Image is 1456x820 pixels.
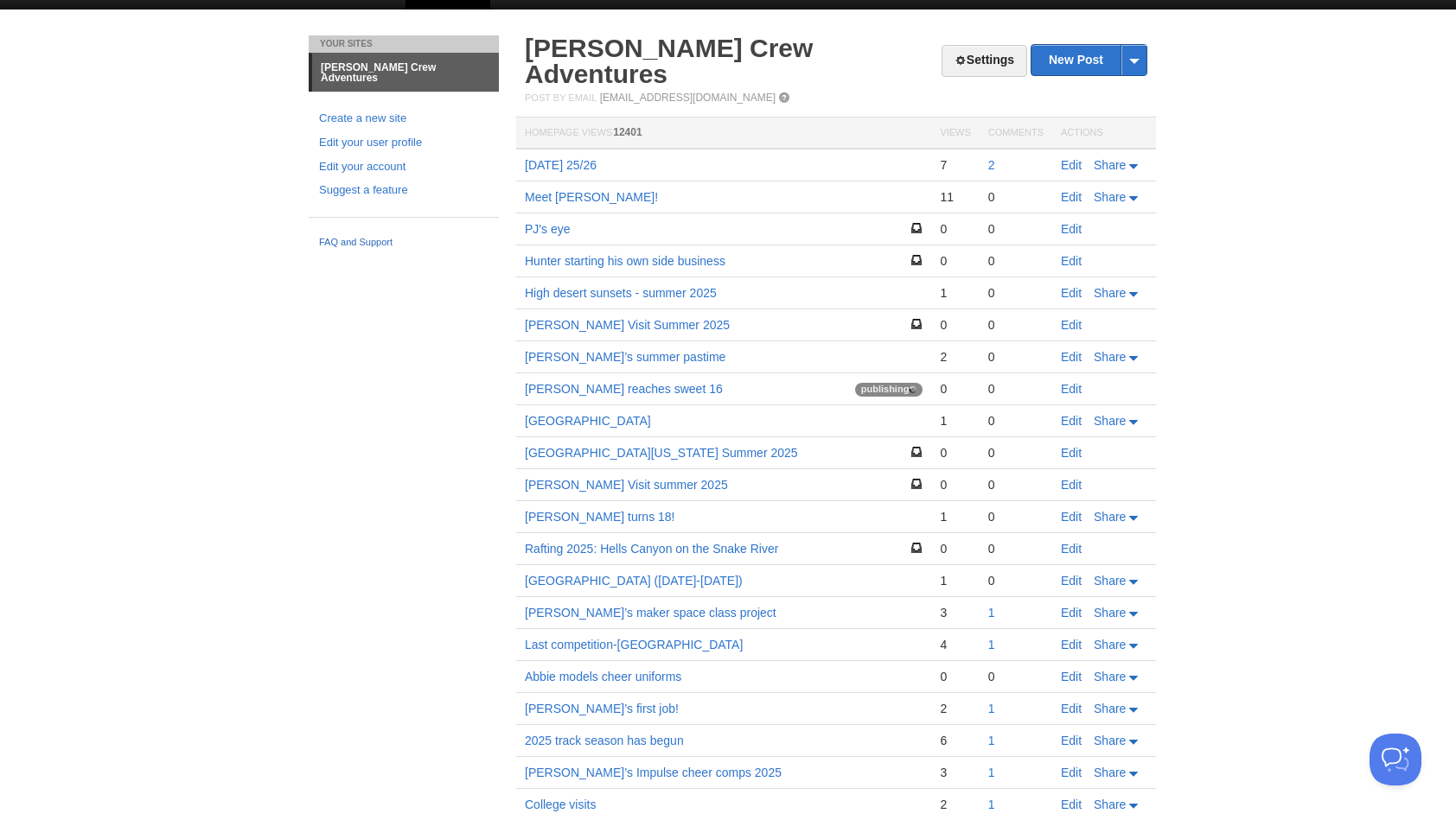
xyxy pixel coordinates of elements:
[910,386,916,393] img: loading-tiny-gray.gif
[1061,542,1082,556] a: Edit
[319,134,489,152] a: Edit your user profile
[1061,350,1082,364] a: Edit
[988,253,1044,269] div: 0
[988,413,1044,429] div: 0
[525,318,730,332] a: [PERSON_NAME] Visit Summer 2025
[613,126,642,138] span: 12401
[1094,734,1126,747] span: Share
[988,317,1044,333] div: 0
[1094,350,1126,364] span: Share
[312,54,499,92] a: [PERSON_NAME] Crew Adventures
[525,286,717,300] a: High desert sunsets - summer 2025
[931,118,979,149] th: Views
[525,542,778,556] a: Rafting 2025: Hells Canyon on the Snake River
[988,189,1044,205] div: 0
[1061,638,1082,652] a: Edit
[988,221,1044,237] div: 0
[1094,638,1126,652] span: Share
[1094,510,1126,524] span: Share
[1094,190,1126,204] span: Share
[525,222,570,236] a: PJ's eye
[1061,670,1082,683] a: Edit
[319,235,489,251] a: FAQ and Support
[1094,414,1126,428] span: Share
[525,34,813,88] a: [PERSON_NAME] Crew Adventures
[1061,286,1082,300] a: Edit
[525,446,798,460] a: [GEOGRAPHIC_DATA][US_STATE] Summer 2025
[525,190,658,204] a: Meet [PERSON_NAME]!
[1061,478,1082,492] a: Edit
[525,670,681,683] a: Abbie models cheer uniforms
[1061,734,1082,747] a: Edit
[1061,254,1082,268] a: Edit
[1061,702,1082,715] a: Edit
[855,383,923,397] span: publishing
[525,158,597,172] a: [DATE] 25/26
[1061,414,1082,428] a: Edit
[1061,190,1082,204] a: Edit
[1061,158,1082,172] a: Edit
[988,285,1044,301] div: 0
[1094,286,1126,300] span: Share
[940,413,970,429] div: 1
[1052,118,1156,149] th: Actions
[525,254,725,268] a: Hunter starting his own side business
[940,573,970,588] div: 1
[525,574,743,588] a: [GEOGRAPHIC_DATA] ([DATE]-[DATE])
[940,189,970,205] div: 11
[988,798,995,811] a: 1
[1094,574,1126,588] span: Share
[940,253,970,269] div: 0
[1094,798,1126,811] span: Share
[319,110,489,128] a: Create a new site
[940,509,970,524] div: 1
[988,445,1044,461] div: 0
[988,669,1044,684] div: 0
[1094,702,1126,715] span: Share
[942,45,1027,77] a: Settings
[1061,510,1082,524] a: Edit
[1061,606,1082,620] a: Edit
[1061,798,1082,811] a: Edit
[940,349,970,365] div: 2
[525,510,675,524] a: [PERSON_NAME] turns 18!
[988,638,995,652] a: 1
[516,118,931,149] th: Homepage Views
[525,478,728,492] a: [PERSON_NAME] Visit summer 2025
[988,702,995,715] a: 1
[940,669,970,684] div: 0
[940,797,970,812] div: 2
[940,221,970,237] div: 0
[1094,670,1126,683] span: Share
[988,509,1044,524] div: 0
[525,638,743,652] a: Last competition-[GEOGRAPHIC_DATA]
[988,541,1044,556] div: 0
[525,382,723,396] a: [PERSON_NAME] reaches sweet 16
[940,285,970,301] div: 1
[988,158,995,172] a: 2
[600,92,776,104] a: [EMAIL_ADDRESS][DOMAIN_NAME]
[940,733,970,748] div: 6
[988,606,995,620] a: 1
[940,381,970,397] div: 0
[525,798,596,811] a: College visits
[940,317,970,333] div: 0
[940,605,970,620] div: 3
[940,541,970,556] div: 0
[940,477,970,493] div: 0
[988,734,995,747] a: 1
[1094,606,1126,620] span: Share
[319,181,489,200] a: Suggest a feature
[525,92,597,103] span: Post by Email
[988,477,1044,493] div: 0
[309,35,499,53] li: Your Sites
[1031,45,1146,75] a: New Post
[1061,382,1082,396] a: Edit
[988,766,995,779] a: 1
[1061,318,1082,332] a: Edit
[1094,158,1126,172] span: Share
[988,573,1044,588] div: 0
[1061,446,1082,460] a: Edit
[525,414,651,428] a: [GEOGRAPHIC_DATA]
[1061,222,1082,236] a: Edit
